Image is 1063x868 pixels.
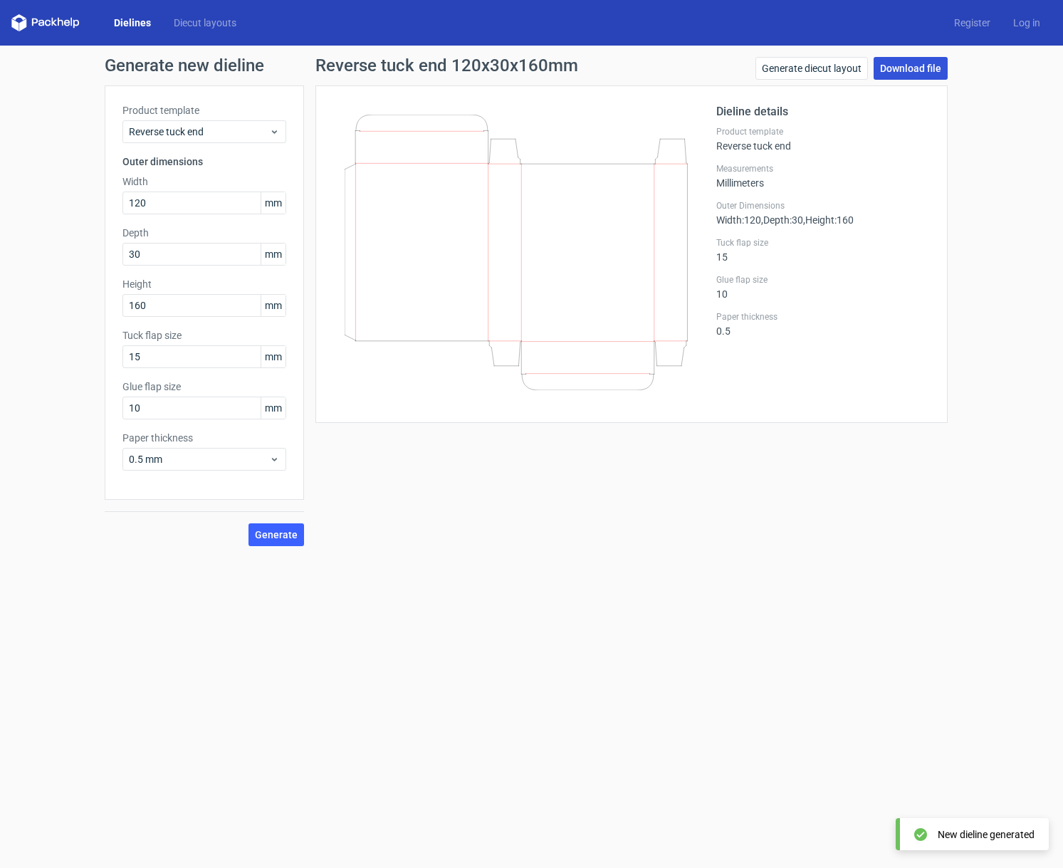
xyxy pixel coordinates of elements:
[162,16,248,30] a: Diecut layouts
[716,274,930,300] div: 10
[716,163,930,189] div: Millimeters
[105,57,959,74] h1: Generate new dieline
[122,431,286,445] label: Paper thickness
[938,827,1035,842] div: New dieline generated
[874,57,948,80] a: Download file
[803,214,854,226] span: , Height : 160
[716,311,930,323] label: Paper thickness
[716,163,930,174] label: Measurements
[122,380,286,394] label: Glue flap size
[122,155,286,169] h3: Outer dimensions
[716,103,930,120] h2: Dieline details
[129,452,269,466] span: 0.5 mm
[261,295,286,316] span: mm
[315,57,578,74] h1: Reverse tuck end 120x30x160mm
[261,346,286,367] span: mm
[129,125,269,139] span: Reverse tuck end
[122,226,286,240] label: Depth
[755,57,868,80] a: Generate diecut layout
[716,237,930,263] div: 15
[716,274,930,286] label: Glue flap size
[122,103,286,117] label: Product template
[122,174,286,189] label: Width
[122,277,286,291] label: Height
[103,16,162,30] a: Dielines
[716,200,930,211] label: Outer Dimensions
[716,214,761,226] span: Width : 120
[1002,16,1052,30] a: Log in
[261,192,286,214] span: mm
[261,397,286,419] span: mm
[761,214,803,226] span: , Depth : 30
[248,523,304,546] button: Generate
[122,328,286,343] label: Tuck flap size
[716,237,930,249] label: Tuck flap size
[255,530,298,540] span: Generate
[261,244,286,265] span: mm
[716,311,930,337] div: 0.5
[716,126,930,152] div: Reverse tuck end
[943,16,1002,30] a: Register
[716,126,930,137] label: Product template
